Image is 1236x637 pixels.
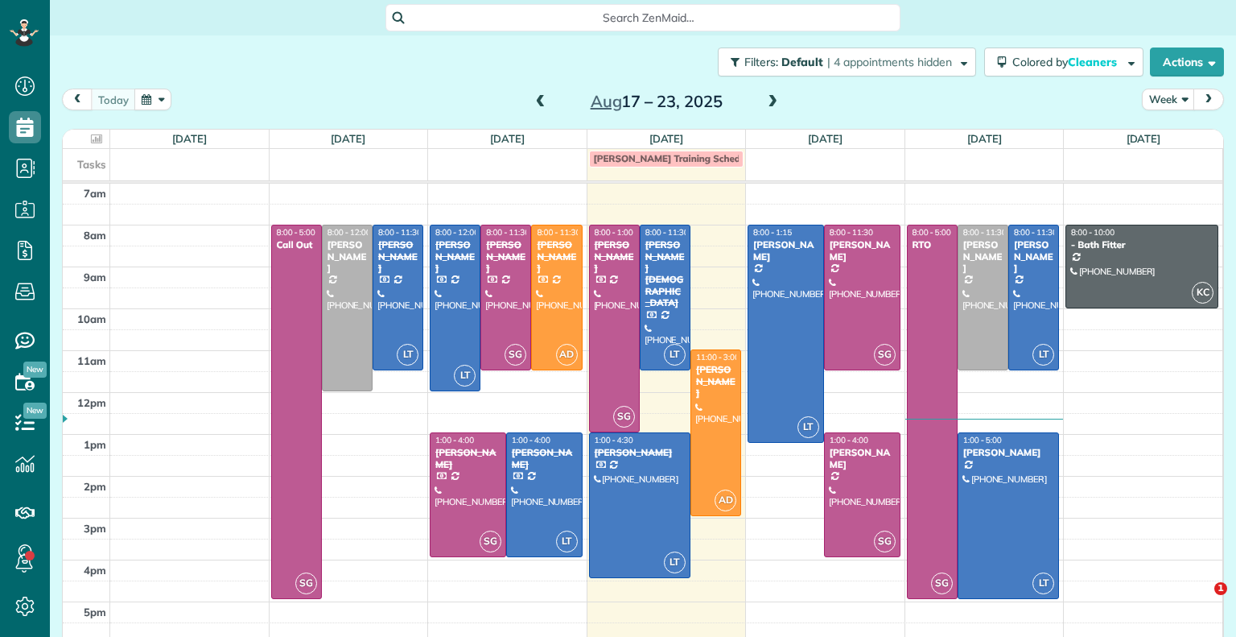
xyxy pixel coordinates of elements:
span: 8:00 - 11:30 [830,227,873,238]
span: 1:00 - 5:00 [963,435,1002,445]
div: [PERSON_NAME] [327,239,368,274]
a: [DATE] [1127,132,1161,145]
a: Filters: Default | 4 appointments hidden [710,48,976,77]
span: AD [556,344,578,366]
span: 12pm [77,396,106,409]
span: 8:00 - 11:30 [1014,227,1057,238]
span: 1pm [84,438,106,451]
button: Colored byCleaners [984,48,1143,77]
span: Cleaners [1068,55,1119,69]
span: SG [874,531,896,552]
span: 9am [84,271,106,283]
span: AD [715,490,736,511]
div: RTO [912,239,953,250]
a: [DATE] [331,132,365,145]
span: 8:00 - 11:30 [963,227,1007,238]
span: 8:00 - 11:30 [378,227,422,238]
button: next [1193,89,1224,110]
span: SG [480,531,501,552]
div: [PERSON_NAME] [962,447,1054,458]
span: 7am [84,187,106,200]
span: LT [1032,573,1054,594]
span: 3pm [84,522,106,535]
button: Filters: Default | 4 appointments hidden [718,48,976,77]
button: Actions [1150,48,1224,77]
span: 8:00 - 5:00 [277,227,315,238]
a: [DATE] [172,132,207,145]
div: [PERSON_NAME][DEMOGRAPHIC_DATA] [645,239,686,308]
div: [PERSON_NAME] [435,447,501,470]
span: SG [613,406,635,428]
div: [PERSON_NAME] [435,239,476,274]
span: | 4 appointments hidden [827,55,952,69]
span: 8:00 - 11:30 [537,227,580,238]
span: Colored by [1012,55,1123,69]
span: SG [931,573,953,594]
span: 8:00 - 1:00 [595,227,633,238]
span: 8:00 - 1:15 [753,227,792,238]
span: LT [454,365,476,387]
div: [PERSON_NAME] [511,447,578,470]
a: [DATE] [649,132,684,145]
button: prev [62,89,93,110]
div: - Bath Fitter [1070,239,1213,250]
div: [PERSON_NAME] [377,239,418,274]
span: LT [556,531,578,552]
span: LT [1032,344,1054,366]
span: SG [295,573,317,594]
span: Default [781,55,824,69]
button: today [91,89,136,110]
span: KC [1192,282,1213,304]
span: 5pm [84,606,106,618]
span: 11am [77,354,106,367]
span: 4pm [84,564,106,577]
span: New [23,403,47,419]
span: 1:00 - 4:00 [512,435,550,445]
button: Week [1142,89,1195,110]
span: 2pm [84,480,106,493]
a: [DATE] [808,132,843,145]
a: [DATE] [967,132,1002,145]
h2: 17 – 23, 2025 [556,93,757,110]
span: 1:00 - 4:00 [830,435,868,445]
span: SG [874,344,896,366]
span: 8:00 - 11:30 [486,227,529,238]
span: 8:00 - 11:30 [645,227,689,238]
iframe: Intercom live chat [1181,582,1220,621]
div: [PERSON_NAME] [752,239,819,263]
span: LT [397,344,418,366]
div: [PERSON_NAME] [829,239,896,263]
span: 1:00 - 4:00 [435,435,474,445]
span: LT [797,416,819,438]
span: 10am [77,312,106,325]
span: 8:00 - 5:00 [913,227,951,238]
span: Aug [591,91,622,111]
div: [PERSON_NAME] [962,239,1003,274]
span: 8:00 - 12:00 [328,227,371,238]
a: [DATE] [490,132,525,145]
div: [PERSON_NAME] [594,239,635,274]
span: LT [664,552,686,573]
span: Filters: [744,55,778,69]
span: 1:00 - 4:30 [595,435,633,445]
span: 8am [84,229,106,242]
div: [PERSON_NAME] [1013,239,1054,274]
span: SG [505,344,526,366]
span: 11:00 - 3:00 [696,352,740,362]
span: [PERSON_NAME] Training Schedule meeting? [594,152,797,164]
div: Call Out [276,239,317,250]
div: [PERSON_NAME] [536,239,577,274]
div: [PERSON_NAME] [695,364,736,399]
div: [PERSON_NAME] [594,447,686,458]
div: [PERSON_NAME] [485,239,526,274]
span: New [23,362,47,378]
span: LT [664,344,686,366]
span: 1 [1214,582,1227,595]
div: [PERSON_NAME] [829,447,896,470]
span: 8:00 - 12:00 [435,227,479,238]
span: 8:00 - 10:00 [1071,227,1114,238]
